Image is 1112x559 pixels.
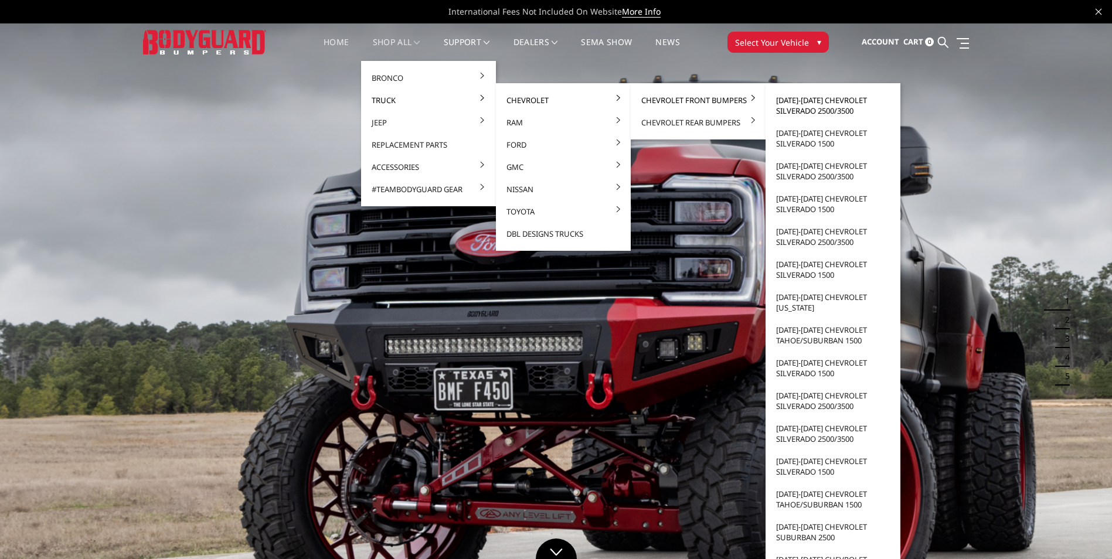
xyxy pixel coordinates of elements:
[1053,503,1112,559] iframe: Chat Widget
[770,220,896,253] a: [DATE]-[DATE] Chevrolet Silverado 2500/3500
[862,26,899,58] a: Account
[501,223,626,245] a: DBL Designs Trucks
[1058,367,1070,386] button: 5 of 5
[501,134,626,156] a: Ford
[635,89,761,111] a: Chevrolet Front Bumpers
[770,417,896,450] a: [DATE]-[DATE] Chevrolet Silverado 2500/3500
[770,352,896,384] a: [DATE]-[DATE] Chevrolet Silverado 1500
[366,156,491,178] a: Accessories
[770,450,896,483] a: [DATE]-[DATE] Chevrolet Silverado 1500
[925,38,934,46] span: 0
[501,156,626,178] a: GMC
[735,36,809,49] span: Select Your Vehicle
[770,188,896,220] a: [DATE]-[DATE] Chevrolet Silverado 1500
[501,178,626,200] a: Nissan
[581,38,632,61] a: SEMA Show
[373,38,420,61] a: shop all
[903,26,934,58] a: Cart 0
[770,384,896,417] a: [DATE]-[DATE] Chevrolet Silverado 2500/3500
[366,111,491,134] a: Jeep
[536,538,577,559] a: Click to Down
[770,122,896,155] a: [DATE]-[DATE] Chevrolet Silverado 1500
[862,36,899,47] span: Account
[501,89,626,111] a: Chevrolet
[727,32,829,53] button: Select Your Vehicle
[1058,292,1070,311] button: 1 of 5
[514,38,558,61] a: Dealers
[366,89,491,111] a: Truck
[366,178,491,200] a: #TeamBodyguard Gear
[770,516,896,548] a: [DATE]-[DATE] Chevrolet Suburban 2500
[770,286,896,319] a: [DATE]-[DATE] Chevrolet [US_STATE]
[655,38,679,61] a: News
[903,36,923,47] span: Cart
[501,200,626,223] a: Toyota
[622,6,661,18] a: More Info
[143,30,266,54] img: BODYGUARD BUMPERS
[1058,329,1070,348] button: 3 of 5
[366,67,491,89] a: Bronco
[501,111,626,134] a: Ram
[324,38,349,61] a: Home
[366,134,491,156] a: Replacement Parts
[1058,311,1070,329] button: 2 of 5
[817,36,821,48] span: ▾
[770,483,896,516] a: [DATE]-[DATE] Chevrolet Tahoe/Suburban 1500
[770,155,896,188] a: [DATE]-[DATE] Chevrolet Silverado 2500/3500
[770,319,896,352] a: [DATE]-[DATE] Chevrolet Tahoe/Suburban 1500
[444,38,490,61] a: Support
[635,111,761,134] a: Chevrolet Rear Bumpers
[770,89,896,122] a: [DATE]-[DATE] Chevrolet Silverado 2500/3500
[1058,348,1070,367] button: 4 of 5
[770,253,896,286] a: [DATE]-[DATE] Chevrolet Silverado 1500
